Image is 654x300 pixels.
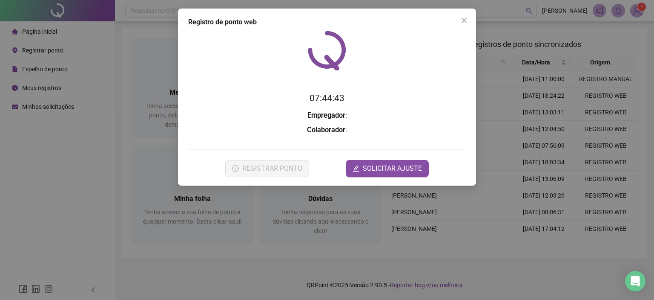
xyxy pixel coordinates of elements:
[625,271,645,291] div: Open Intercom Messenger
[353,165,359,172] span: edit
[307,126,345,134] strong: Colaborador
[188,17,466,27] div: Registro de ponto web
[363,163,422,174] span: SOLICITAR AJUSTE
[461,17,468,24] span: close
[188,125,466,136] h3: :
[307,111,345,119] strong: Empregador
[188,110,466,121] h3: :
[225,160,309,177] button: REGISTRAR PONTO
[457,14,471,27] button: Close
[310,93,344,103] time: 07:44:43
[346,160,429,177] button: editSOLICITAR AJUSTE
[308,31,346,70] img: QRPoint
